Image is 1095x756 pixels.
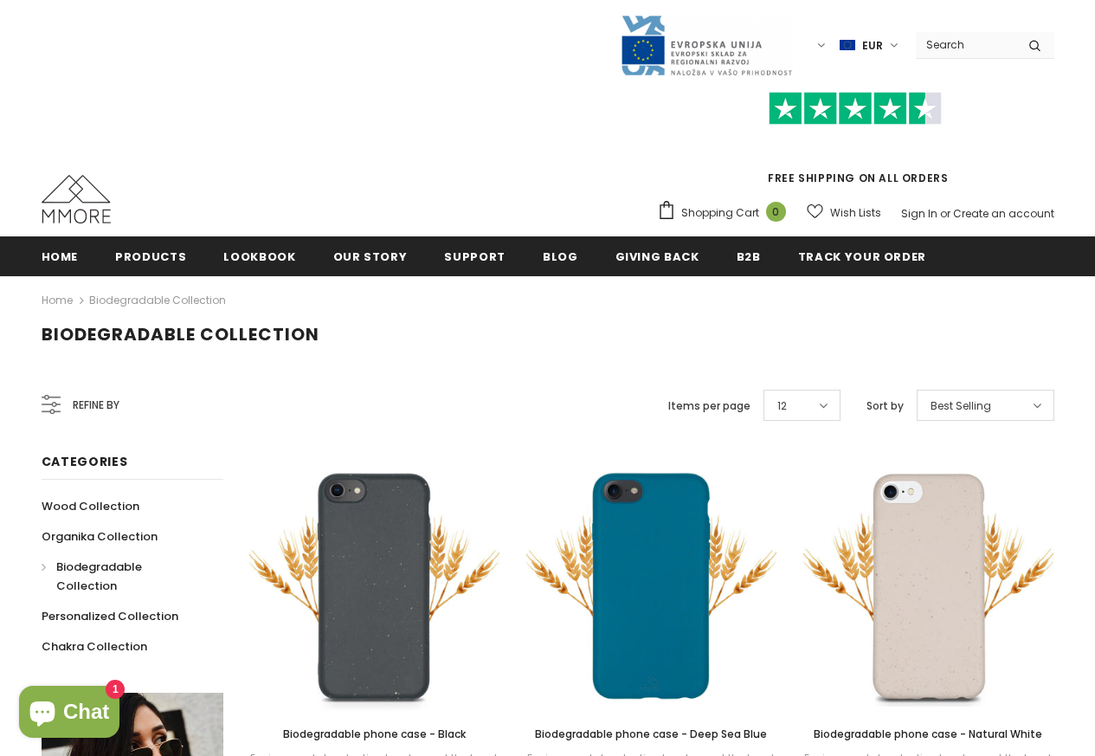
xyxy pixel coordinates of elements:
a: Chakra Collection [42,631,147,662]
a: support [444,236,506,275]
span: Best Selling [931,397,991,415]
span: Shopping Cart [681,204,759,222]
img: Trust Pilot Stars [769,92,942,126]
span: Giving back [615,249,699,265]
span: Our Story [333,249,408,265]
a: Organika Collection [42,521,158,552]
a: Track your order [798,236,926,275]
a: Biodegradable phone case - Natural White [803,725,1054,744]
a: B2B [737,236,761,275]
a: Sign In [901,206,937,221]
img: MMORE Cases [42,175,111,223]
span: Products [115,249,186,265]
span: Biodegradable Collection [56,559,142,594]
span: Categories [42,453,128,470]
span: Track your order [798,249,926,265]
span: Organika Collection [42,528,158,545]
a: Shopping Cart 0 [657,200,795,226]
span: Chakra Collection [42,638,147,655]
a: Home [42,236,79,275]
span: Wood Collection [42,498,139,514]
a: Blog [543,236,578,275]
a: Our Story [333,236,408,275]
span: Biodegradable phone case - Natural White [814,727,1042,741]
a: Javni Razpis [620,37,793,52]
span: Refine by [73,396,119,415]
a: Biodegradable phone case - Black [249,725,500,744]
span: Home [42,249,79,265]
span: support [444,249,506,265]
span: Biodegradable Collection [42,322,319,346]
a: Lookbook [223,236,295,275]
span: Personalized Collection [42,608,178,624]
a: Create an account [953,206,1054,221]
span: Wish Lists [830,204,881,222]
span: Biodegradable phone case - Deep Sea Blue [535,727,767,741]
a: Biodegradable phone case - Deep Sea Blue [526,725,777,744]
a: Products [115,236,186,275]
a: Personalized Collection [42,601,178,631]
span: B2B [737,249,761,265]
a: Biodegradable Collection [42,552,204,601]
a: Biodegradable Collection [89,293,226,307]
span: Lookbook [223,249,295,265]
a: Giving back [615,236,699,275]
span: 12 [777,397,787,415]
inbox-online-store-chat: Shopify online store chat [14,686,125,742]
input: Search Site [916,32,1015,57]
label: Items per page [668,397,750,415]
span: 0 [766,202,786,222]
span: Biodegradable phone case - Black [283,727,466,741]
span: FREE SHIPPING ON ALL ORDERS [657,100,1054,185]
img: Javni Razpis [620,14,793,77]
iframe: Customer reviews powered by Trustpilot [657,125,1054,170]
a: Wish Lists [807,197,881,228]
label: Sort by [866,397,904,415]
a: Home [42,290,73,311]
span: EUR [862,37,883,55]
span: Blog [543,249,578,265]
a: Wood Collection [42,491,139,521]
span: or [940,206,950,221]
